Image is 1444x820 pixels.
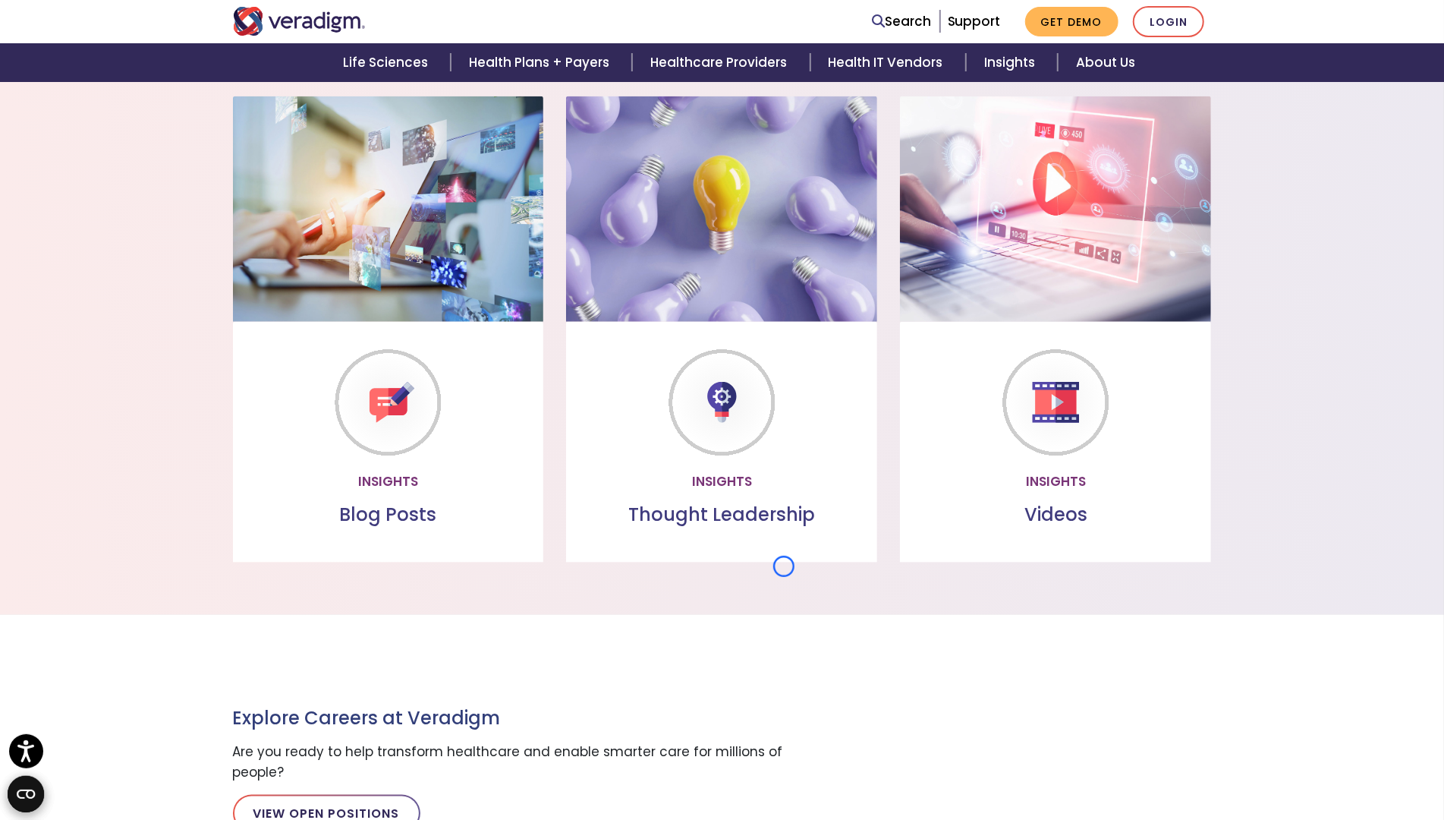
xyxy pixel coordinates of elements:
a: Life Sciences [325,43,451,82]
button: Open CMP widget [8,776,44,812]
p: Are you ready to help transform healthcare and enable smarter care for millions of people? [233,742,794,783]
a: Search [873,11,932,32]
h3: Thought Leadership [578,504,865,526]
a: Get Demo [1025,7,1118,36]
img: Veradigm logo [233,7,366,36]
a: Insights [966,43,1058,82]
a: About Us [1058,43,1153,82]
a: Support [948,12,1001,30]
a: Health Plans + Payers [451,43,632,82]
h3: Explore Careers at Veradigm [233,708,794,730]
p: Insights [578,471,865,492]
a: Healthcare Providers [632,43,810,82]
p: Insights [912,471,1199,492]
p: Insights [245,471,532,492]
iframe: Drift Chat Widget [1153,711,1426,802]
h3: Blog Posts [245,504,532,526]
a: Login [1133,6,1204,37]
a: Health IT Vendors [810,43,966,82]
h3: Videos [912,504,1199,526]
